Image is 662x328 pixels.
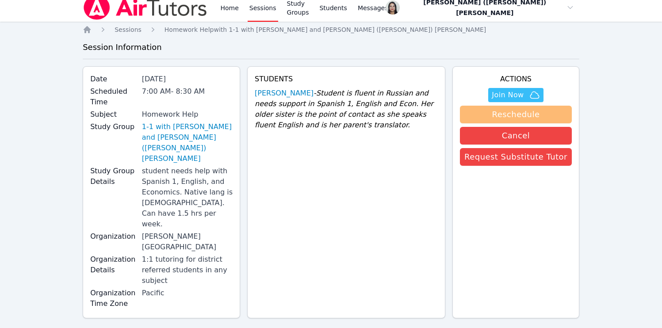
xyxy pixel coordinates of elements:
[460,74,572,84] h4: Actions
[90,288,137,309] label: Organization Time Zone
[142,122,233,164] a: 1-1 with [PERSON_NAME] and [PERSON_NAME] ([PERSON_NAME]) [PERSON_NAME]
[255,89,433,129] span: - Student is fluent in Russian and needs support in Spanish 1, English and Econ. Her older sister...
[255,88,314,99] a: [PERSON_NAME]
[83,25,579,34] nav: Breadcrumb
[460,106,572,123] button: Reschedule
[142,109,233,120] div: Homework Help
[492,90,524,100] span: Join Now
[115,25,142,34] a: Sessions
[165,26,486,33] span: Homework Help with 1-1 with [PERSON_NAME] and [PERSON_NAME] ([PERSON_NAME]) [PERSON_NAME]
[142,254,233,286] div: 1:1 tutoring for district referred students in any subject
[142,86,233,97] div: 7:00 AM - 8:30 AM
[460,127,572,145] button: Cancel
[142,231,233,252] div: [PERSON_NAME][GEOGRAPHIC_DATA]
[142,288,233,298] div: Pacific
[90,166,137,187] label: Study Group Details
[90,74,137,84] label: Date
[460,148,572,166] button: Request Substitute Tutor
[83,41,579,53] h3: Session Information
[142,74,233,84] div: [DATE]
[358,4,388,12] span: Messages
[115,26,142,33] span: Sessions
[90,231,137,242] label: Organization
[90,122,137,132] label: Study Group
[90,86,137,107] label: Scheduled Time
[255,74,438,84] h4: Students
[142,166,233,229] div: student needs help with Spanish 1, English, and Economics. Native lang is [DEMOGRAPHIC_DATA]. Can...
[90,109,137,120] label: Subject
[488,88,543,102] button: Join Now
[90,254,137,275] label: Organization Details
[165,25,486,34] a: Homework Helpwith 1-1 with [PERSON_NAME] and [PERSON_NAME] ([PERSON_NAME]) [PERSON_NAME]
